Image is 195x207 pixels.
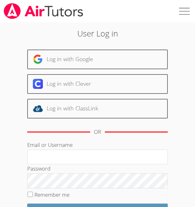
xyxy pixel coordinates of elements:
[33,79,43,89] img: clever-logo-6eab21bc6e7a338710f1a6ff85c0baf02591cd810cc4098c63d3a4b26e2feb20.svg
[27,74,168,94] a: Log in with Clever
[34,191,69,198] label: Remember me
[27,27,168,39] h2: User Log in
[27,165,50,172] label: Password
[33,103,43,113] img: classlink-logo-d6bb404cc1216ec64c9a2012d9dc4662098be43eaf13dc465df04b49fa7ab582.svg
[33,54,43,64] img: google-logo-50288ca7cdecda66e5e0955fdab243c47b7ad437acaf1139b6f446037453330a.svg
[94,128,101,137] div: OR
[27,99,168,118] a: Log in with ClassLink
[27,141,73,148] label: Email or Username
[3,3,84,19] img: airtutors_banner-c4298cdbf04f3fff15de1276eac7730deb9818008684d7c2e4769d2f7ddbe033.png
[27,50,168,69] a: Log in with Google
